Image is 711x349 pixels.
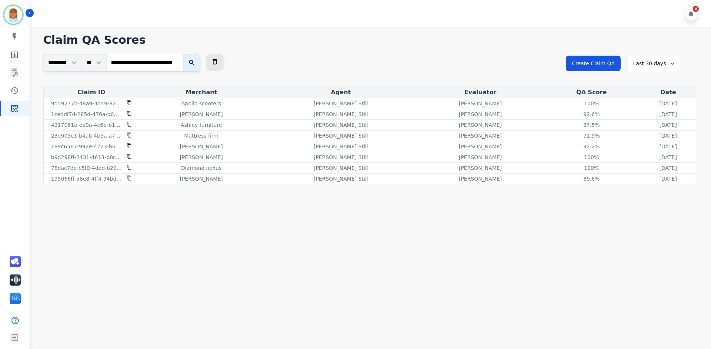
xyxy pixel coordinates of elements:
[660,100,677,107] p: [DATE]
[459,154,502,161] p: [PERSON_NAME]
[459,100,502,107] p: [PERSON_NAME]
[51,175,122,182] p: 195066ff-58e8-4ff4-94bd-53207f64851b
[459,143,502,150] p: [PERSON_NAME]
[314,121,368,129] p: [PERSON_NAME] Still
[181,164,221,172] p: Diamond nexus
[575,154,608,161] div: 100%
[184,132,218,139] p: Mattress firm
[45,88,138,97] div: Claim ID
[314,143,368,150] p: [PERSON_NAME] Still
[180,175,223,182] p: [PERSON_NAME]
[181,121,222,129] p: Ashley furniture
[660,132,677,139] p: [DATE]
[4,6,22,24] img: Bordered avatar
[51,143,122,150] p: 189c6567-992e-4723-b6bb-9625b905ff7c
[575,121,608,129] div: 87.5%
[314,154,368,161] p: [PERSON_NAME] Still
[575,143,608,150] div: 92.2%
[51,154,122,161] p: b9d298ff-2431-4613-b8c7-032f032694d3
[51,132,122,139] p: 23d905c3-b4ab-4b5a-a78d-55a7e0a420db
[660,121,677,129] p: [DATE]
[51,100,122,107] p: 9d59277b-48a9-4d49-8224-14a4dae9ce90
[180,154,223,161] p: [PERSON_NAME]
[660,164,677,172] p: [DATE]
[180,111,223,118] p: [PERSON_NAME]
[575,111,608,118] div: 92.6%
[51,164,122,172] p: 78dac7de-c5f0-4ded-b294-367d4836b5f4
[459,164,502,172] p: [PERSON_NAME]
[575,132,608,139] div: 71.9%
[459,111,502,118] p: [PERSON_NAME]
[420,88,541,97] div: Evaluator
[660,111,677,118] p: [DATE]
[459,175,502,182] p: [PERSON_NAME]
[575,175,608,182] div: 89.6%
[314,175,368,182] p: [PERSON_NAME] Still
[566,56,621,71] button: Create Claim QA
[180,143,223,150] p: [PERSON_NAME]
[314,164,368,172] p: [PERSON_NAME] Still
[459,132,502,139] p: [PERSON_NAME]
[314,132,368,139] p: [PERSON_NAME] Still
[544,88,639,97] div: QA Score
[575,164,608,172] div: 100%
[660,175,677,182] p: [DATE]
[627,56,681,71] div: Last 30 days
[181,100,221,107] p: Apollo scooters
[660,154,677,161] p: [DATE]
[265,88,417,97] div: Agent
[51,111,122,118] p: 1ceddf7d-285d-476a-b023-c59428b6fb78
[575,100,608,107] div: 100%
[660,143,677,150] p: [DATE]
[693,6,699,12] div: 4
[459,121,502,129] p: [PERSON_NAME]
[314,100,368,107] p: [PERSON_NAME] Still
[51,121,122,129] p: 4317061e-ea9a-4c6b-b161-a54d9600f654
[642,88,694,97] div: Date
[314,111,368,118] p: [PERSON_NAME] Still
[43,33,696,47] h1: Claim QA Scores
[141,88,262,97] div: Merchant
